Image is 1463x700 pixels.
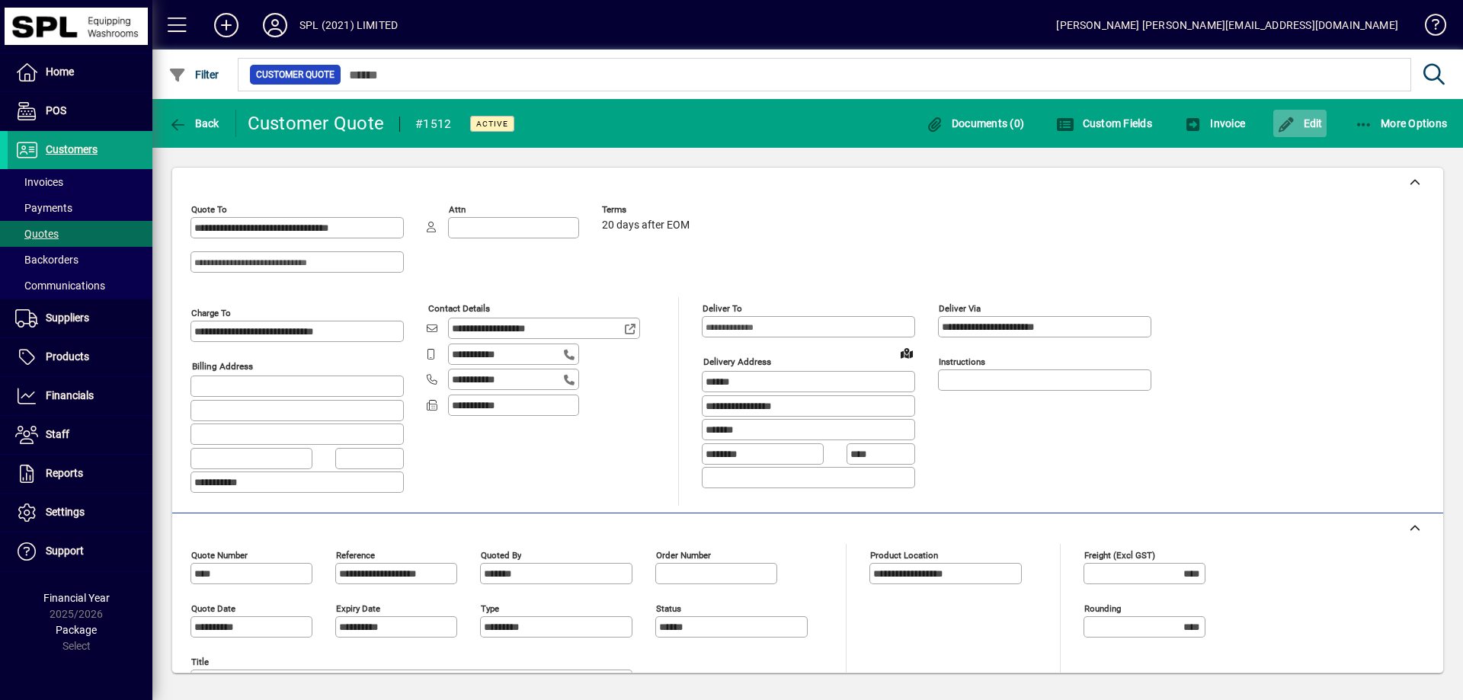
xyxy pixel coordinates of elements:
[1355,117,1448,129] span: More Options
[168,69,219,81] span: Filter
[46,506,85,518] span: Settings
[1413,3,1444,53] a: Knowledge Base
[656,603,681,613] mat-label: Status
[481,603,499,613] mat-label: Type
[46,143,98,155] span: Customers
[449,204,466,215] mat-label: Attn
[46,428,69,440] span: Staff
[939,356,985,367] mat-label: Instructions
[8,416,152,454] a: Staff
[336,603,380,613] mat-label: Expiry date
[8,169,152,195] a: Invoices
[1184,117,1245,129] span: Invoice
[8,532,152,571] a: Support
[415,112,451,136] div: #1512
[202,11,251,39] button: Add
[15,202,72,214] span: Payments
[46,467,83,479] span: Reports
[56,624,97,636] span: Package
[46,66,74,78] span: Home
[15,228,59,240] span: Quotes
[939,303,981,314] mat-label: Deliver via
[8,299,152,337] a: Suppliers
[925,117,1024,129] span: Documents (0)
[895,340,919,365] a: View on map
[191,308,231,318] mat-label: Charge To
[46,104,66,117] span: POS
[336,549,375,560] mat-label: Reference
[1056,13,1398,37] div: [PERSON_NAME] [PERSON_NAME][EMAIL_ADDRESS][DOMAIN_NAME]
[1084,603,1121,613] mat-label: Rounding
[46,350,89,363] span: Products
[46,545,84,557] span: Support
[1052,110,1156,137] button: Custom Fields
[191,656,209,666] mat-label: Title
[8,53,152,91] a: Home
[602,205,693,215] span: Terms
[656,549,711,560] mat-label: Order number
[8,221,152,247] a: Quotes
[46,389,94,401] span: Financials
[191,549,248,560] mat-label: Quote number
[191,204,227,215] mat-label: Quote To
[8,195,152,221] a: Payments
[1056,117,1152,129] span: Custom Fields
[1084,549,1155,560] mat-label: Freight (excl GST)
[1273,110,1327,137] button: Edit
[168,117,219,129] span: Back
[15,254,78,266] span: Backorders
[8,377,152,415] a: Financials
[870,549,938,560] mat-label: Product location
[481,549,521,560] mat-label: Quoted by
[921,110,1028,137] button: Documents (0)
[8,455,152,493] a: Reports
[8,338,152,376] a: Products
[165,110,223,137] button: Back
[256,67,335,82] span: Customer Quote
[8,494,152,532] a: Settings
[251,11,299,39] button: Profile
[46,312,89,324] span: Suppliers
[1180,110,1249,137] button: Invoice
[8,247,152,273] a: Backorders
[1277,117,1323,129] span: Edit
[191,603,235,613] mat-label: Quote date
[602,219,690,232] span: 20 days after EOM
[43,592,110,604] span: Financial Year
[8,273,152,299] a: Communications
[165,61,223,88] button: Filter
[15,176,63,188] span: Invoices
[8,92,152,130] a: POS
[703,303,742,314] mat-label: Deliver To
[152,110,236,137] app-page-header-button: Back
[1351,110,1452,137] button: More Options
[248,111,385,136] div: Customer Quote
[476,119,508,129] span: Active
[299,13,398,37] div: SPL (2021) LIMITED
[15,280,105,292] span: Communications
